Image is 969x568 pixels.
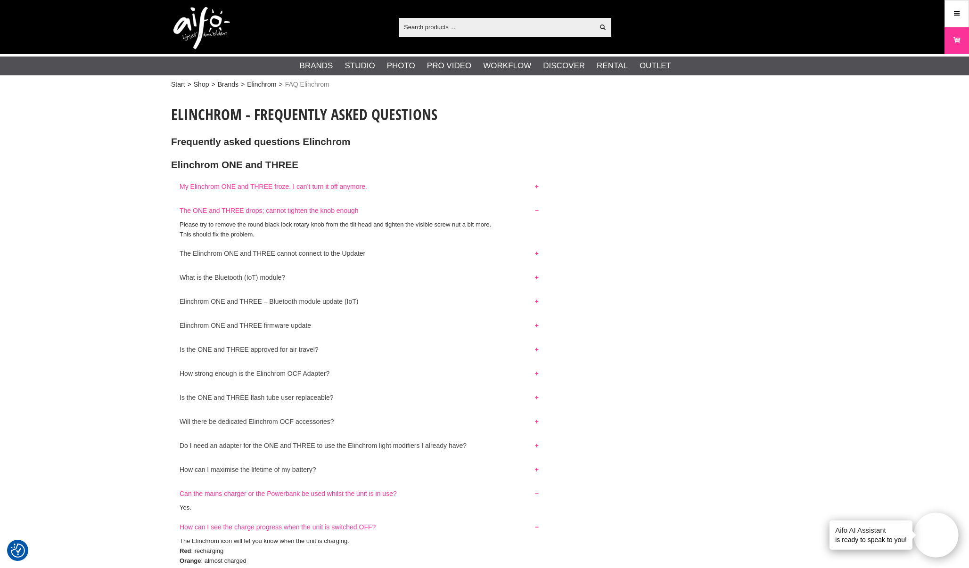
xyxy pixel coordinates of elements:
[173,7,230,49] img: logo.png
[180,547,191,554] strong: Red
[171,317,547,329] button: Elinchrom ONE and THREE firmware update
[279,80,282,89] span: >
[218,80,238,89] a: Brands
[11,544,25,558] img: Revisit consent button
[171,245,547,257] button: The Elinchrom ONE and THREE cannot connect to the Updater
[171,365,547,377] button: How strong enough is the Elinchrom OCF Adapter?
[241,80,245,89] span: >
[387,60,415,72] a: Photo
[171,293,547,305] button: Elinchrom ONE and THREE – Bluetooth module update (IoT)
[171,178,547,190] button: My Elinchrom ONE and THREE froze. I can’t turn it off anymore.
[640,60,671,72] a: Outlet
[188,80,191,89] span: >
[285,80,329,89] span: FAQ Elinchrom
[427,60,471,72] a: Pro Video
[171,158,798,172] h2: Elinchrom ONE and THREE
[399,20,594,34] input: Search products ...
[597,60,628,72] a: Rental
[171,269,547,281] button: What is the Bluetooth (IoT) module?
[543,60,585,72] a: Discover
[171,413,547,425] button: Will there be dedicated Elinchrom OCF accessories?
[835,525,907,535] h4: Aifo AI Assistant
[194,80,209,89] a: Shop
[180,503,789,513] p: Yes.
[171,104,798,125] h1: Elinchrom - Frequently asked questions
[247,80,276,89] a: Elinchrom
[345,60,375,72] a: Studio
[171,135,798,149] h2: Frequently asked questions Elinchrom
[483,60,531,72] a: Workflow
[300,60,333,72] a: Brands
[171,519,547,531] button: How can I see the charge progress when the unit is switched OFF?
[171,202,547,214] button: The ONE and THREE drops; cannot tighten the knob enough
[180,220,789,240] p: Please try to remove the round black lock rotary knob from the tilt head and tighten the visible ...
[171,461,547,473] button: How can I maximise the lifetime of my battery?
[171,437,547,449] button: Do I need an adapter for the ONE and THREE to use the Elinchrom light modifiers I already have?
[11,542,25,559] button: Consent Preferences
[171,80,185,89] a: Start
[171,389,547,401] button: Is the ONE and THREE flash tube user replaceable?
[180,557,201,564] strong: Orange
[171,341,547,353] button: Is the ONE and THREE approved for air travel?
[171,485,547,497] button: Can the mains charger or the Powerbank be used whilst the unit is in use?
[829,520,912,550] div: is ready to speak to you!
[211,80,215,89] span: >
